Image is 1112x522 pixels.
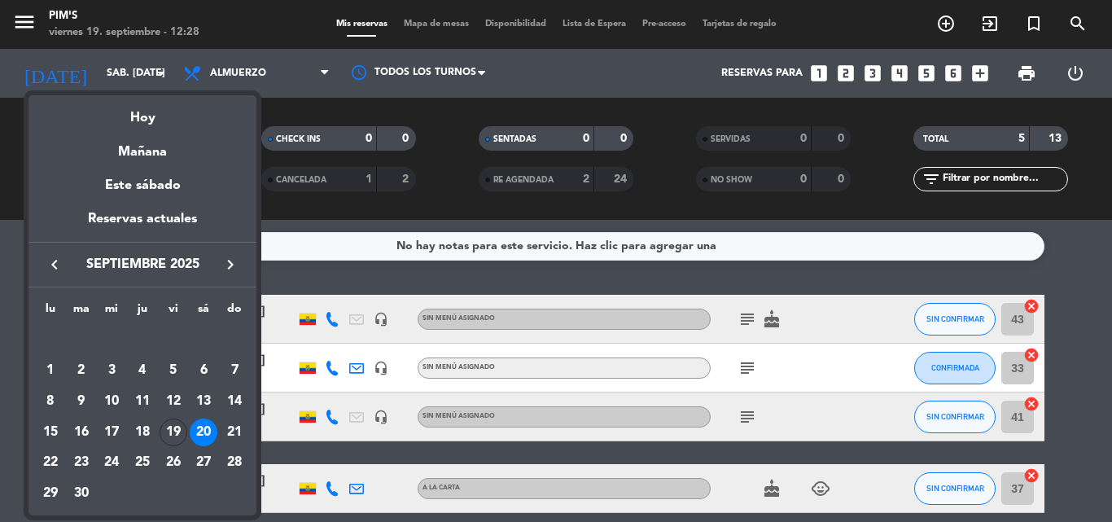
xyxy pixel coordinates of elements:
div: 2 [68,357,95,384]
div: 17 [98,419,125,446]
i: keyboard_arrow_right [221,255,240,274]
div: 6 [190,357,217,384]
td: 27 de septiembre de 2025 [189,448,220,479]
div: 16 [68,419,95,446]
td: 30 de septiembre de 2025 [66,478,97,509]
div: 14 [221,388,248,415]
th: domingo [219,300,250,325]
th: sábado [189,300,220,325]
button: keyboard_arrow_right [216,254,245,275]
td: 19 de septiembre de 2025 [158,417,189,448]
th: miércoles [96,300,127,325]
td: 14 de septiembre de 2025 [219,386,250,417]
th: martes [66,300,97,325]
div: 21 [221,419,248,446]
td: 7 de septiembre de 2025 [219,356,250,387]
th: lunes [35,300,66,325]
td: 10 de septiembre de 2025 [96,386,127,417]
div: Mañana [28,129,256,163]
td: 24 de septiembre de 2025 [96,448,127,479]
div: 9 [68,388,95,415]
div: 11 [129,388,156,415]
th: jueves [127,300,158,325]
td: 2 de septiembre de 2025 [66,356,97,387]
div: 23 [68,449,95,476]
td: 9 de septiembre de 2025 [66,386,97,417]
div: Este sábado [28,163,256,208]
th: viernes [158,300,189,325]
td: 13 de septiembre de 2025 [189,386,220,417]
div: 30 [68,480,95,507]
div: 20 [190,419,217,446]
i: keyboard_arrow_left [45,255,64,274]
div: 26 [160,449,187,476]
td: 15 de septiembre de 2025 [35,417,66,448]
div: 12 [160,388,187,415]
div: 7 [221,357,248,384]
div: 3 [98,357,125,384]
td: 3 de septiembre de 2025 [96,356,127,387]
td: 12 de septiembre de 2025 [158,386,189,417]
td: 21 de septiembre de 2025 [219,417,250,448]
td: 6 de septiembre de 2025 [189,356,220,387]
td: 5 de septiembre de 2025 [158,356,189,387]
div: 8 [37,388,64,415]
div: 5 [160,357,187,384]
div: Hoy [28,95,256,129]
td: 8 de septiembre de 2025 [35,386,66,417]
td: 1 de septiembre de 2025 [35,356,66,387]
div: 15 [37,419,64,446]
td: 28 de septiembre de 2025 [219,448,250,479]
div: 24 [98,449,125,476]
td: SEP. [35,325,250,356]
button: keyboard_arrow_left [40,254,69,275]
td: 20 de septiembre de 2025 [189,417,220,448]
div: 22 [37,449,64,476]
td: 17 de septiembre de 2025 [96,417,127,448]
div: 19 [160,419,187,446]
div: 18 [129,419,156,446]
td: 16 de septiembre de 2025 [66,417,97,448]
td: 18 de septiembre de 2025 [127,417,158,448]
div: 13 [190,388,217,415]
td: 11 de septiembre de 2025 [127,386,158,417]
div: 25 [129,449,156,476]
span: septiembre 2025 [69,254,216,275]
td: 26 de septiembre de 2025 [158,448,189,479]
div: 27 [190,449,217,476]
div: 1 [37,357,64,384]
div: 10 [98,388,125,415]
div: 4 [129,357,156,384]
td: 29 de septiembre de 2025 [35,478,66,509]
td: 25 de septiembre de 2025 [127,448,158,479]
div: 29 [37,480,64,507]
div: 28 [221,449,248,476]
td: 4 de septiembre de 2025 [127,356,158,387]
td: 22 de septiembre de 2025 [35,448,66,479]
div: Reservas actuales [28,208,256,242]
td: 23 de septiembre de 2025 [66,448,97,479]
